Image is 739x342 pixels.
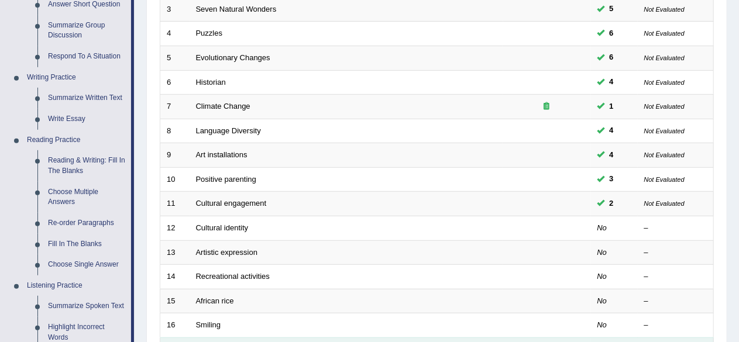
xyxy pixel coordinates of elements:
[160,313,190,338] td: 16
[43,234,131,255] a: Fill In The Blanks
[160,22,190,46] td: 4
[22,275,131,296] a: Listening Practice
[160,95,190,119] td: 7
[597,272,607,281] em: No
[644,127,685,134] small: Not Evaluated
[644,271,707,282] div: –
[605,51,618,64] span: You can still take this question
[605,173,618,185] span: You can still take this question
[605,3,618,15] span: You can still take this question
[605,76,618,88] span: You can still take this question
[43,15,131,46] a: Summarize Group Discussion
[605,101,618,113] span: You can still take this question
[160,46,190,71] td: 5
[644,200,685,207] small: Not Evaluated
[43,182,131,213] a: Choose Multiple Answers
[196,5,277,13] a: Seven Natural Wonders
[644,79,685,86] small: Not Evaluated
[160,143,190,168] td: 9
[605,149,618,161] span: You can still take this question
[644,296,707,307] div: –
[196,78,226,87] a: Historian
[597,296,607,305] em: No
[43,109,131,130] a: Write Essay
[196,248,257,257] a: Artistic expression
[196,175,256,184] a: Positive parenting
[644,176,685,183] small: Not Evaluated
[597,223,607,232] em: No
[196,29,223,37] a: Puzzles
[22,67,131,88] a: Writing Practice
[196,223,249,232] a: Cultural identity
[196,320,221,329] a: Smiling
[160,216,190,240] td: 12
[644,103,685,110] small: Not Evaluated
[160,119,190,143] td: 8
[644,151,685,158] small: Not Evaluated
[605,125,618,137] span: You can still take this question
[196,53,270,62] a: Evolutionary Changes
[160,167,190,192] td: 10
[644,320,707,331] div: –
[510,101,585,112] div: Exam occurring question
[196,199,267,208] a: Cultural engagement
[43,46,131,67] a: Respond To A Situation
[644,54,685,61] small: Not Evaluated
[644,223,707,234] div: –
[196,150,248,159] a: Art installations
[160,70,190,95] td: 6
[43,296,131,317] a: Summarize Spoken Text
[43,213,131,234] a: Re-order Paragraphs
[43,88,131,109] a: Summarize Written Text
[196,102,250,110] a: Climate Change
[644,30,685,37] small: Not Evaluated
[597,320,607,329] em: No
[196,296,234,305] a: African rice
[160,289,190,313] td: 15
[43,254,131,275] a: Choose Single Answer
[196,272,270,281] a: Recreational activities
[160,265,190,289] td: 14
[597,248,607,257] em: No
[43,150,131,181] a: Reading & Writing: Fill In The Blanks
[196,126,261,135] a: Language Diversity
[644,6,685,13] small: Not Evaluated
[160,240,190,265] td: 13
[605,198,618,210] span: You can still take this question
[644,247,707,258] div: –
[605,27,618,40] span: You can still take this question
[160,192,190,216] td: 11
[22,130,131,151] a: Reading Practice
